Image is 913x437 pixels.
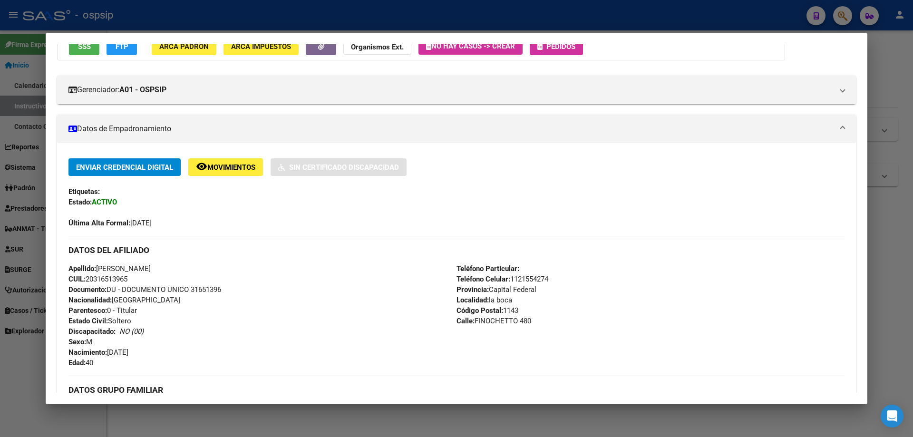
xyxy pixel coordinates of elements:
[68,187,100,196] strong: Etiquetas:
[188,158,263,176] button: Movimientos
[78,42,91,51] span: SSS
[68,348,107,357] strong: Nacimiento:
[456,296,512,304] span: la boca
[68,158,181,176] button: Enviar Credencial Digital
[456,306,503,315] strong: Código Postal:
[456,264,519,273] strong: Teléfono Particular:
[68,317,108,325] strong: Estado Civil:
[456,285,536,294] span: Capital Federal
[68,327,116,336] strong: Discapacitado:
[68,285,221,294] span: DU - DOCUMENTO UNICO 31651396
[68,275,86,283] strong: CUIL:
[68,338,92,346] span: M
[68,348,128,357] span: [DATE]
[69,38,99,55] button: SSS
[68,338,86,346] strong: Sexo:
[418,38,523,55] button: No hay casos -> Crear
[68,306,137,315] span: 0 - Titular
[68,264,96,273] strong: Apellido:
[68,264,151,273] span: [PERSON_NAME]
[456,275,548,283] span: 1121554274
[68,123,833,135] mat-panel-title: Datos de Empadronamiento
[68,275,127,283] span: 20316513965
[456,296,489,304] strong: Localidad:
[343,38,411,55] button: Organismos Ext.
[68,359,86,367] strong: Edad:
[68,317,131,325] span: Soltero
[223,38,299,55] button: ARCA Impuestos
[456,275,510,283] strong: Teléfono Celular:
[271,158,407,176] button: Sin Certificado Discapacidad
[68,385,845,395] h3: DATOS GRUPO FAMILIAR
[231,42,291,51] span: ARCA Impuestos
[68,219,152,227] span: [DATE]
[159,42,209,51] span: ARCA Padrón
[289,163,399,172] span: Sin Certificado Discapacidad
[546,42,575,51] span: Pedidos
[68,198,92,206] strong: Estado:
[207,163,255,172] span: Movimientos
[68,296,112,304] strong: Nacionalidad:
[881,405,903,427] div: Open Intercom Messenger
[456,317,531,325] span: FINOCHETTO 480
[196,161,207,172] mat-icon: remove_red_eye
[530,38,583,55] button: Pedidos
[57,76,856,104] mat-expansion-panel-header: Gerenciador:A01 - OSPSIP
[68,219,130,227] strong: Última Alta Formal:
[119,327,144,336] i: NO (00)
[152,38,216,55] button: ARCA Padrón
[68,296,180,304] span: [GEOGRAPHIC_DATA]
[456,285,489,294] strong: Provincia:
[57,115,856,143] mat-expansion-panel-header: Datos de Empadronamiento
[456,317,475,325] strong: Calle:
[68,306,107,315] strong: Parentesco:
[107,38,137,55] button: FTP
[68,285,107,294] strong: Documento:
[68,84,833,96] mat-panel-title: Gerenciador:
[68,359,93,367] span: 40
[92,198,117,206] strong: ACTIVO
[456,306,518,315] span: 1143
[76,163,173,172] span: Enviar Credencial Digital
[68,245,845,255] h3: DATOS DEL AFILIADO
[426,42,515,50] span: No hay casos -> Crear
[351,43,404,51] strong: Organismos Ext.
[119,84,166,96] strong: A01 - OSPSIP
[116,42,128,51] span: FTP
